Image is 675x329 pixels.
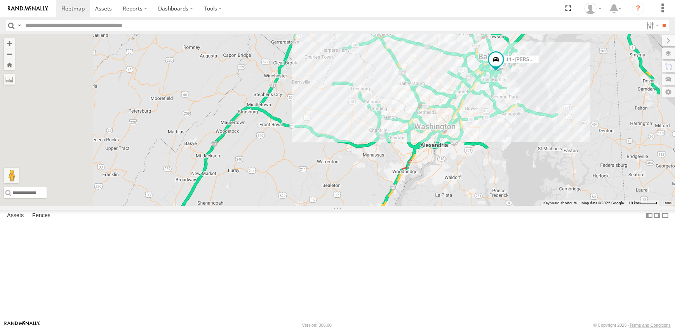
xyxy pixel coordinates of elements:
label: Assets [3,210,28,221]
i: ? [632,2,644,15]
label: Search Filter Options [643,20,660,31]
div: Version: 306.00 [302,323,332,327]
button: Zoom in [4,38,15,49]
span: 14 - [PERSON_NAME] [506,57,554,62]
span: 10 km [628,201,639,205]
span: Map data ©2025 Google [581,201,624,205]
a: Visit our Website [4,321,40,329]
div: © Copyright 2025 - [593,323,671,327]
label: Hide Summary Table [661,210,669,221]
button: Keyboard shortcuts [543,200,577,206]
div: Barbara McNamee [582,3,604,14]
button: Drag Pegman onto the map to open Street View [4,168,19,183]
label: Dock Summary Table to the Right [653,210,661,221]
label: Measure [4,74,15,85]
button: Zoom Home [4,59,15,70]
label: Dock Summary Table to the Left [645,210,653,221]
button: Map Scale: 10 km per 42 pixels [626,200,659,206]
label: Search Query [16,20,23,31]
label: Fences [28,210,54,221]
label: Map Settings [662,87,675,97]
button: Zoom out [4,49,15,59]
a: Terms (opens in new tab) [663,202,672,205]
a: Terms and Conditions [630,323,671,327]
img: rand-logo.svg [8,6,48,11]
